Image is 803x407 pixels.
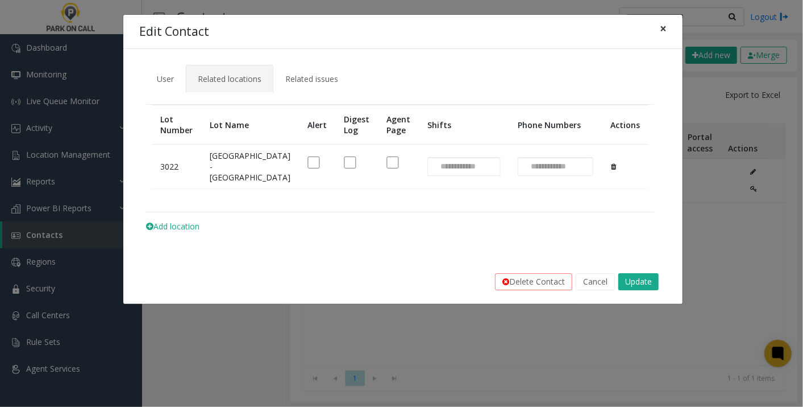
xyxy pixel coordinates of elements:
h4: Edit Contact [139,23,209,41]
input: NO DATA FOUND [428,158,482,176]
td: 3022 [152,145,201,189]
th: Lot Number [152,105,201,145]
button: Close [652,15,675,43]
button: Delete Contact [495,273,572,290]
ul: Tabs [145,65,661,84]
button: Cancel [576,273,615,290]
th: Alert [299,105,335,145]
span: Related locations [198,73,261,84]
th: Agent Page [378,105,419,145]
th: Phone Numbers [509,105,602,145]
span: User [157,73,174,84]
th: Shifts [419,105,509,145]
input: NO DATA FOUND [518,158,572,176]
th: Digest Log [335,105,378,145]
span: × [660,20,667,36]
span: Related issues [285,73,338,84]
span: Add location [146,221,199,232]
th: Actions [602,105,648,145]
td: [GEOGRAPHIC_DATA] - [GEOGRAPHIC_DATA] [201,145,299,189]
button: Update [618,273,659,290]
th: Lot Name [201,105,299,145]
